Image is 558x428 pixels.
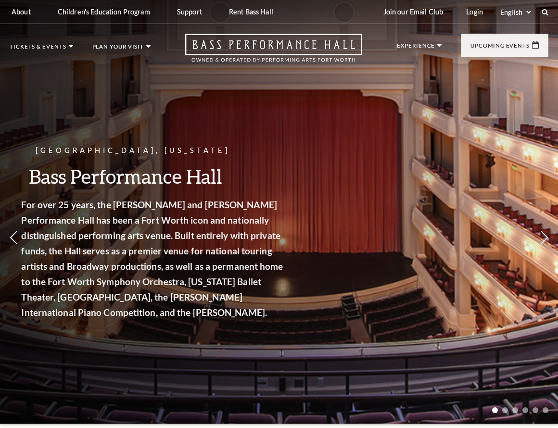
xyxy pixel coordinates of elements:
[92,44,144,54] p: Plan Your Visit
[10,44,66,54] p: Tickets & Events
[38,199,300,318] strong: For over 25 years, the [PERSON_NAME] and [PERSON_NAME] Performance Hall has been a Fort Worth ico...
[38,164,303,189] h3: Bass Performance Hall
[12,8,31,16] p: About
[229,8,273,16] p: Rent Bass Hall
[397,43,435,53] p: Experience
[58,8,150,16] p: Children's Education Program
[177,8,202,16] p: Support
[38,145,303,157] p: [GEOGRAPHIC_DATA], [US_STATE]
[470,43,530,53] p: Upcoming Events
[498,8,533,17] select: Select:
